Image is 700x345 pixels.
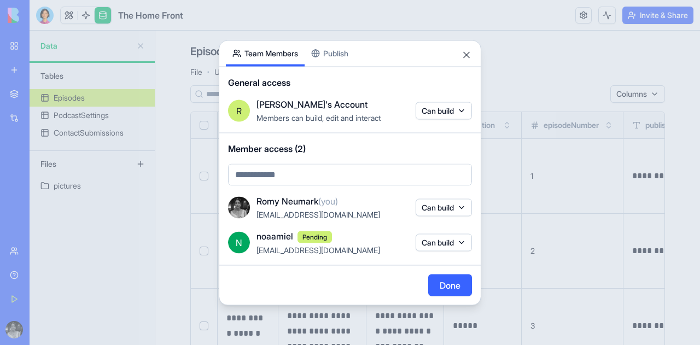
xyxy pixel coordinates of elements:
[228,142,472,155] span: Member access (2)
[305,40,355,66] button: Publish
[256,230,293,243] span: noaamiel
[256,209,380,219] span: [EMAIL_ADDRESS][DOMAIN_NAME]
[416,234,472,252] button: Can build
[236,104,242,117] span: R
[428,274,472,296] button: Done
[226,40,305,66] button: Team Members
[256,113,381,122] span: Members can build, edit and interact
[256,245,380,254] span: [EMAIL_ADDRESS][DOMAIN_NAME]
[416,102,472,119] button: Can build
[416,198,472,216] button: Can build
[228,75,472,89] span: General access
[228,196,250,218] img: ACg8ocJpo7-6uNqbL2O6o9AdRcTI_wCXeWsoHdL_BBIaBlFxyFzsYWgr=s96-c
[256,194,338,207] span: Romy Neumark
[228,232,250,254] span: N
[256,97,367,110] span: [PERSON_NAME]'s Account
[297,231,332,243] span: Pending
[318,195,338,206] span: (you)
